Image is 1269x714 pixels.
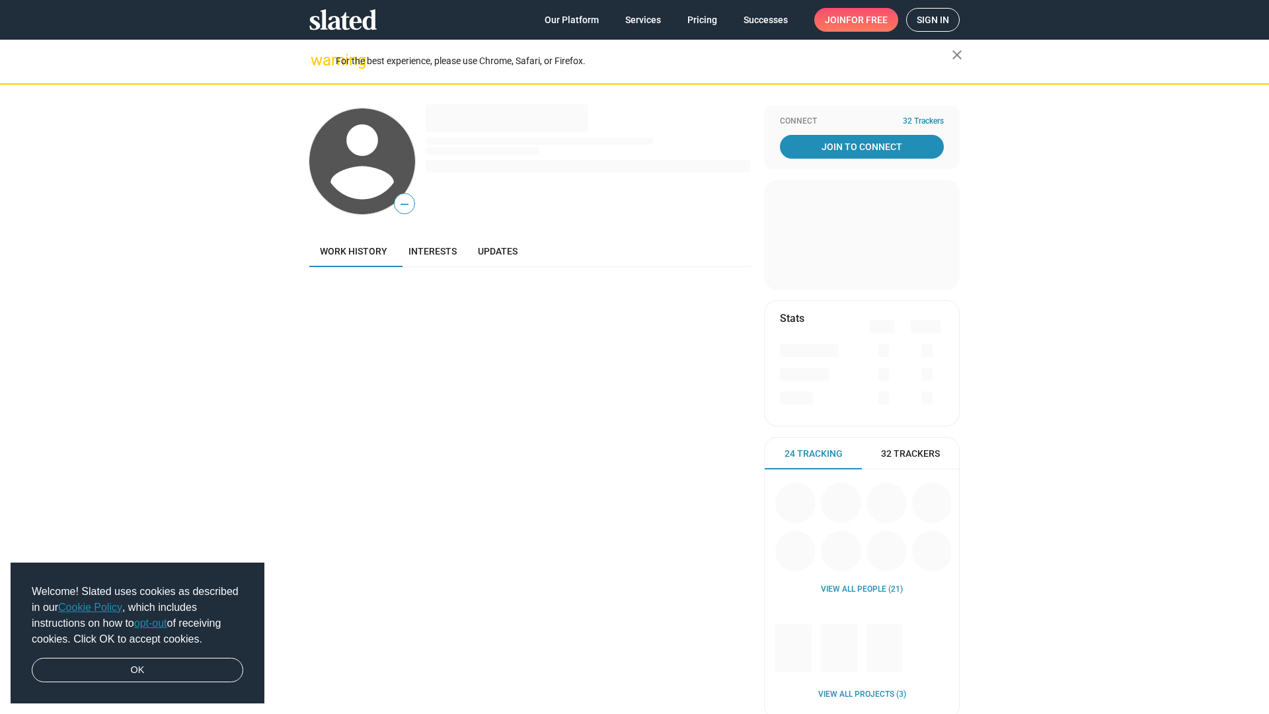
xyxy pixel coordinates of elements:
span: — [395,196,414,213]
a: Updates [467,235,528,267]
a: Services [615,8,672,32]
span: Work history [320,246,387,257]
a: opt-out [134,617,167,629]
a: View all People (21) [821,584,903,595]
span: 32 Trackers [881,448,940,460]
span: Interests [408,246,457,257]
a: Sign in [906,8,960,32]
a: Cookie Policy [58,602,122,613]
span: Join To Connect [783,135,941,159]
span: Services [625,8,661,32]
span: Join [825,8,888,32]
div: Connect [780,116,944,127]
a: Join To Connect [780,135,944,159]
a: dismiss cookie message [32,658,243,683]
a: Successes [733,8,798,32]
mat-icon: warning [311,52,327,68]
span: Sign in [917,9,949,31]
mat-icon: close [949,47,965,63]
span: Our Platform [545,8,599,32]
a: Interests [398,235,467,267]
span: 32 Trackers [903,116,944,127]
span: Updates [478,246,518,257]
a: View all Projects (3) [818,690,906,700]
div: cookieconsent [11,563,264,704]
a: Pricing [677,8,728,32]
span: 24 Tracking [785,448,843,460]
a: Joinfor free [814,8,898,32]
a: Our Platform [534,8,609,32]
mat-card-title: Stats [780,311,804,325]
a: Work history [309,235,398,267]
span: Successes [744,8,788,32]
div: For the best experience, please use Chrome, Safari, or Firefox. [336,52,952,70]
span: Welcome! Slated uses cookies as described in our , which includes instructions on how to of recei... [32,584,243,647]
span: for free [846,8,888,32]
span: Pricing [687,8,717,32]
